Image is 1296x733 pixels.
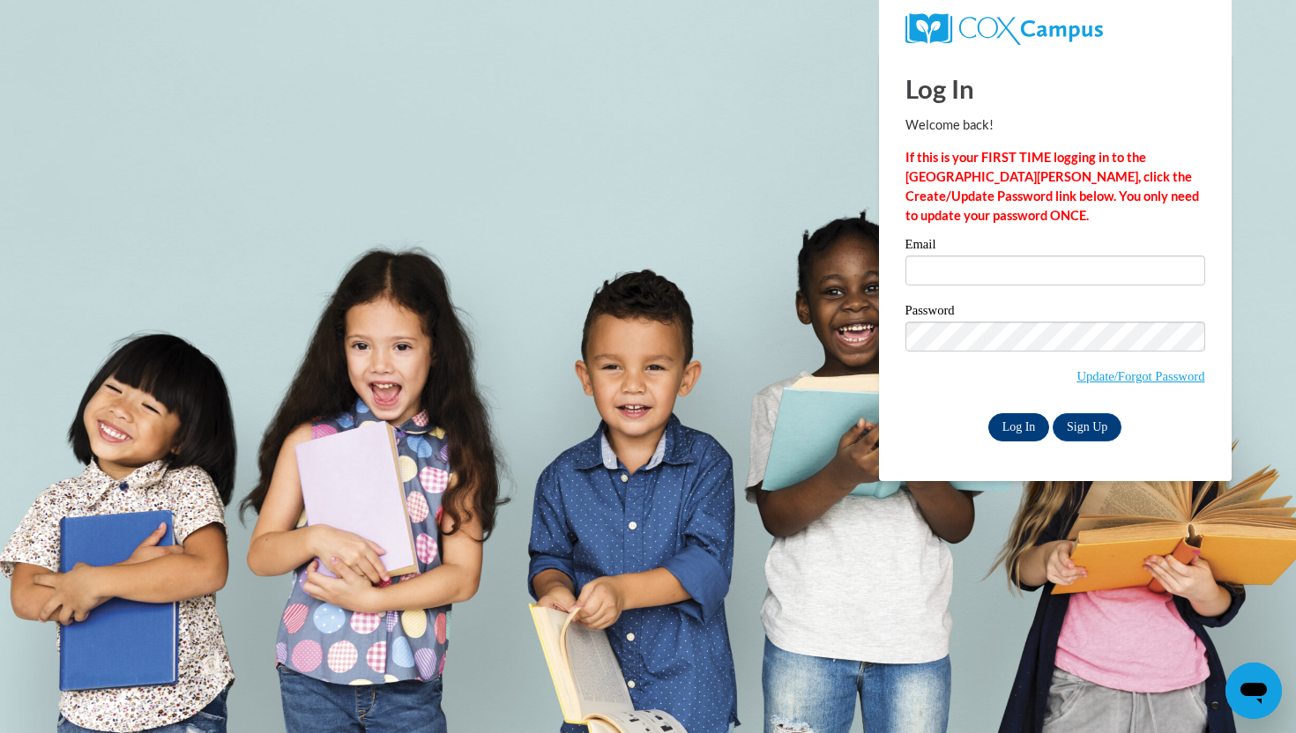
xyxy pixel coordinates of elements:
a: Sign Up [1053,413,1121,441]
a: COX Campus [905,13,1205,45]
img: COX Campus [905,13,1103,45]
label: Password [905,304,1205,322]
a: Update/Forgot Password [1076,369,1204,383]
label: Email [905,238,1205,255]
p: Welcome back! [905,115,1205,135]
h1: Log In [905,70,1205,107]
iframe: Button to launch messaging window [1225,663,1282,719]
input: Log In [988,413,1050,441]
strong: If this is your FIRST TIME logging in to the [GEOGRAPHIC_DATA][PERSON_NAME], click the Create/Upd... [905,150,1199,223]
